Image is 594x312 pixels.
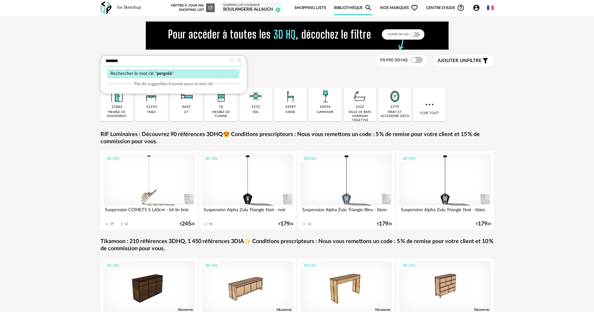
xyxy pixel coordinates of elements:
[108,88,125,105] img: Meuble%20de%20rangement.png
[110,222,114,226] div: 39
[438,58,482,64] span: filtre
[223,7,279,12] div: BOULANGERIE Allauch
[317,110,334,114] div: luminaire
[390,105,399,110] div: 6779
[400,154,418,163] div: 3D HQ
[208,6,213,9] span: Refresh icon
[286,110,295,114] div: assise
[411,4,418,12] span: Heart Outline icon
[320,105,331,110] div: 10954
[276,7,280,12] span: 1
[473,4,483,12] span: Account Circle icon
[438,58,467,63] span: Ajouter un
[433,56,494,66] button: Ajouter unfiltre Filter icon
[101,238,494,253] a: Tikamoon : 210 références 3DHQ, 1 450 références 3DIA✨ Conditions prescripteurs : Nous vous remet...
[400,261,418,270] div: 3D HQ
[143,88,160,105] img: Table.png
[473,4,480,12] span: Account Circle icon
[285,105,296,110] div: 33987
[101,131,494,146] a: RIF Luminaires : Découvrez 90 références 3DHQ😍 Conditions prescripteurs : Nous vous remettons un ...
[380,110,409,118] div: objet et accessoire déco
[104,154,122,163] div: 3D HQ
[182,105,191,110] div: 4641
[294,1,326,15] a: Shopping Lists
[223,3,279,12] a: Shopping List courante BOULANGERIE Allauch 1
[101,2,111,14] img: OXP
[146,105,157,110] div: 12193
[380,1,418,15] span: Nos marques
[102,110,131,118] div: meuble de rangement
[380,58,408,62] span: Filtre 3D HQ
[104,261,122,270] div: 3D HQ
[396,151,494,230] a: 3D HQ Suspension Alpha Zulu Triangle Noir - blanc €17926
[298,151,395,230] a: 3D HQ Suspension Alpha Zulu Triangle Bleu - blanc 12 €17926
[317,88,334,105] img: Luminaire.png
[253,110,258,114] div: sol
[301,261,319,270] div: 3D HQ
[223,3,279,7] div: Shopping List courante
[413,88,446,121] div: Voir tout
[157,71,172,76] span: pergola
[147,110,156,114] div: table
[365,4,372,12] span: Magnify icon
[356,105,364,110] div: 2322
[377,222,392,226] div: € 26
[334,1,372,15] a: BibliothèqueMagnify icon
[209,222,213,226] div: 46
[280,222,290,226] span: 179
[146,22,449,50] img: FILTRE%20HQ%20NEW_V1%20(4).gif
[111,105,122,110] div: 11883
[278,222,293,226] div: € 26
[424,99,435,110] img: more.7b13dc1.svg
[213,88,229,105] img: Rangement.png
[282,88,299,105] img: Assise.png
[180,222,195,226] div: € 26
[117,5,141,11] div: for Sketchup
[482,57,489,65] span: Filter icon
[307,222,311,226] div: 12
[219,105,223,110] div: 76
[103,206,195,218] div: Suspension COMETS S L60cm - kit lin bois
[457,4,464,12] span: Help Circle Outline icon
[301,206,392,218] div: Suspension Alpha Zulu Triangle Bleu - blanc
[301,154,319,163] div: 3D HQ
[182,222,191,226] span: 245
[120,222,124,227] span: Download icon
[247,88,264,105] img: Sol.png
[101,151,198,230] a: 3D HQ Suspension COMETS S L60cm - kit lin bois 39 Download icon 13 €24526
[199,151,297,230] a: 3D HQ Suspension Alpha Zulu Triangle Noir - noir 46 €17926
[178,88,195,105] img: Literie.png
[202,154,220,163] div: 3D HQ
[134,81,213,87] span: Pas de suggestion trouvée pour ce mot clé
[379,222,388,226] span: 179
[202,206,294,218] div: Suspension Alpha Zulu Triangle Noir - noir
[476,222,491,226] div: € 26
[351,88,368,105] img: Salle%20de%20bain.png
[206,110,235,118] div: meuble de cuisine
[202,261,220,270] div: 3D HQ
[107,69,239,78] div: Rechercher le mot clé " "
[386,88,403,105] img: Miroir.png
[124,222,128,226] div: 13
[487,4,494,11] img: fr
[478,222,487,226] span: 179
[170,3,215,12] div: Mettre à jour ma Shopping List
[251,105,260,110] div: 1272
[184,110,189,114] div: lit
[399,206,491,218] div: Suspension Alpha Zulu Triangle Noir - blanc
[346,110,375,122] div: salle de bain hammam toilettes
[426,4,464,12] span: Centre d'aideHelp Circle Outline icon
